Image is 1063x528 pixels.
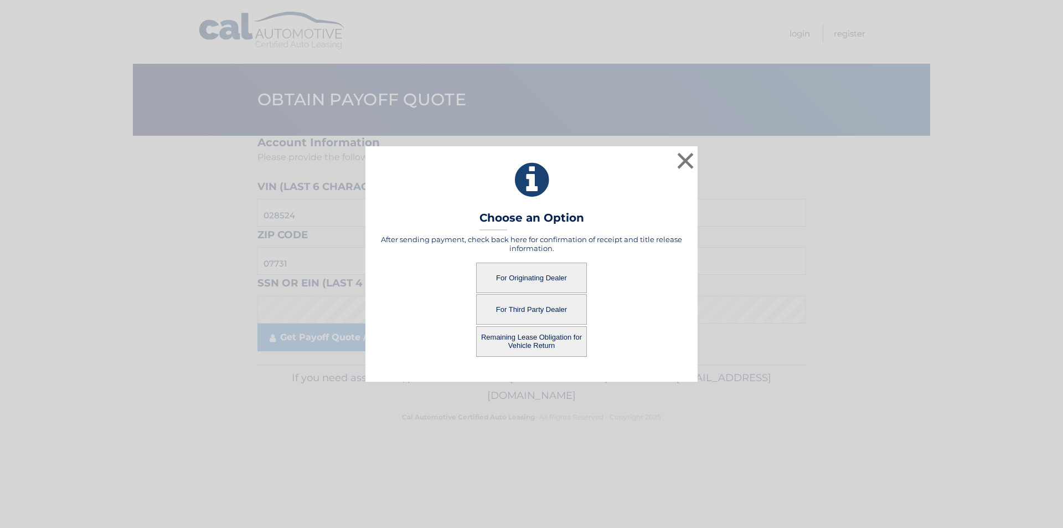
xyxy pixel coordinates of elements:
[479,211,584,230] h3: Choose an Option
[674,150,696,172] button: ×
[476,326,587,357] button: Remaining Lease Obligation for Vehicle Return
[476,294,587,325] button: For Third Party Dealer
[476,263,587,293] button: For Originating Dealer
[379,235,684,253] h5: After sending payment, check back here for confirmation of receipt and title release information.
